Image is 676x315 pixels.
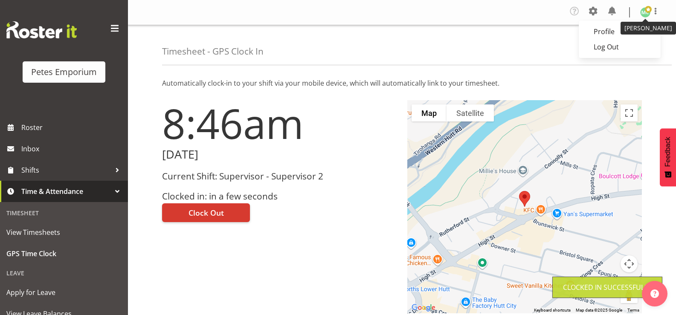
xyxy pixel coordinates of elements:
[621,104,638,121] button: Toggle fullscreen view
[6,286,122,299] span: Apply for Leave
[579,24,661,39] a: Profile
[579,39,661,55] a: Log Out
[447,104,494,121] button: Show satellite imagery
[412,104,447,121] button: Show street map
[650,289,659,298] img: help-xxl-2.png
[162,203,250,222] button: Clock Out
[2,264,126,282] div: Leave
[6,247,122,260] span: GPS Time Clock
[2,243,126,264] a: GPS Time Clock
[2,282,126,303] a: Apply for Leave
[409,302,438,313] a: Open this area in Google Maps (opens a new window)
[162,171,397,181] h3: Current Shift: Supervisor - Supervisor 2
[162,46,264,56] h4: Timesheet - GPS Clock In
[563,282,652,292] div: Clocked in Successfully
[2,204,126,222] div: Timesheet
[162,148,397,161] h2: [DATE]
[6,21,77,38] img: Rosterit website logo
[409,302,438,313] img: Google
[162,191,397,201] h3: Clocked in: in a few seconds
[576,308,622,312] span: Map data ©2025 Google
[189,207,224,218] span: Clock Out
[640,7,650,17] img: melissa-cowen2635.jpg
[621,255,638,272] button: Map camera controls
[664,137,672,167] span: Feedback
[660,128,676,186] button: Feedback - Show survey
[534,307,571,313] button: Keyboard shortcuts
[627,308,639,312] a: Terms (opens in new tab)
[21,164,111,176] span: Shifts
[21,185,111,198] span: Time & Attendance
[6,226,122,239] span: View Timesheets
[21,142,124,155] span: Inbox
[2,222,126,243] a: View Timesheets
[162,100,397,146] h1: 8:46am
[31,66,97,78] div: Petes Emporium
[21,121,124,134] span: Roster
[162,78,642,88] p: Automatically clock-in to your shift via your mobile device, which will automatically link to you...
